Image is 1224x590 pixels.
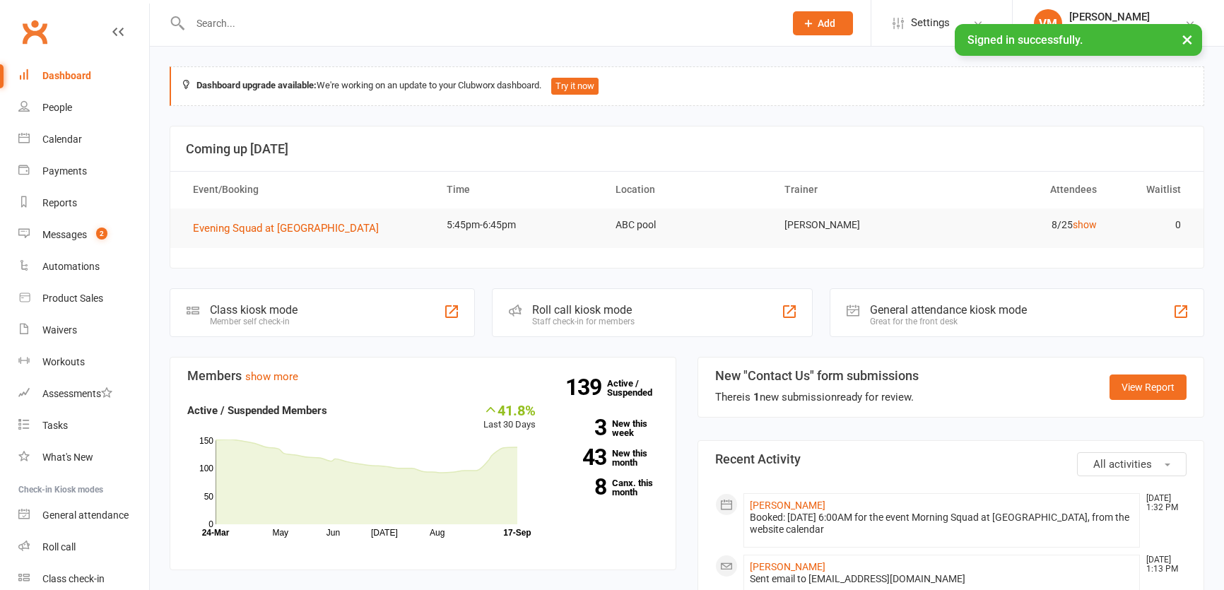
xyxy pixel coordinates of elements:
a: show [1073,219,1097,230]
span: Sent email to [EMAIL_ADDRESS][DOMAIN_NAME] [750,573,965,584]
th: Waitlist [1110,172,1194,208]
span: All activities [1093,458,1152,471]
a: View Report [1110,374,1187,400]
div: VM [1034,9,1062,37]
h3: New "Contact Us" form submissions [715,369,919,383]
div: People [42,102,72,113]
th: Location [603,172,772,208]
a: 139Active / Suspended [607,368,669,408]
div: Last 30 Days [483,402,536,432]
a: [PERSON_NAME] [750,561,825,572]
div: Staff check-in for members [532,317,635,326]
a: Clubworx [17,14,52,49]
div: Class kiosk mode [210,303,298,317]
span: 2 [96,228,107,240]
th: Event/Booking [180,172,434,208]
div: Class check-in [42,573,105,584]
a: show more [245,370,298,383]
th: Trainer [772,172,941,208]
div: We're working on an update to your Clubworx dashboard. [170,66,1204,106]
div: Roll call [42,541,76,553]
a: Assessments [18,378,149,410]
strong: 8 [557,476,606,497]
span: Signed in successfully. [967,33,1083,47]
a: 3New this week [557,419,659,437]
div: Roll call kiosk mode [532,303,635,317]
div: Payments [42,165,87,177]
h3: Recent Activity [715,452,1187,466]
td: 5:45pm-6:45pm [434,208,603,242]
a: Payments [18,155,149,187]
div: Tasks [42,420,68,431]
div: Reports [42,197,77,208]
th: Time [434,172,603,208]
div: Dashboard [42,70,91,81]
span: Evening Squad at [GEOGRAPHIC_DATA] [193,222,379,235]
strong: Dashboard upgrade available: [196,80,317,90]
a: Roll call [18,531,149,563]
a: Workouts [18,346,149,378]
time: [DATE] 1:13 PM [1139,555,1186,574]
div: Messages [42,229,87,240]
a: Reports [18,187,149,219]
div: General attendance [42,509,129,521]
td: 8/25 [941,208,1110,242]
span: Add [818,18,835,29]
button: All activities [1077,452,1187,476]
a: Calendar [18,124,149,155]
strong: 139 [565,377,607,398]
td: [PERSON_NAME] [772,208,941,242]
a: General attendance kiosk mode [18,500,149,531]
div: Vladswim [1069,23,1150,36]
div: Waivers [42,324,77,336]
button: Add [793,11,853,35]
th: Attendees [941,172,1110,208]
div: Calendar [42,134,82,145]
div: What's New [42,452,93,463]
div: There is new submission ready for review. [715,389,919,406]
div: 41.8% [483,402,536,418]
a: People [18,92,149,124]
a: What's New [18,442,149,473]
a: Tasks [18,410,149,442]
button: Evening Squad at [GEOGRAPHIC_DATA] [193,220,389,237]
a: Messages 2 [18,219,149,251]
div: [PERSON_NAME] [1069,11,1150,23]
input: Search... [186,13,775,33]
div: Automations [42,261,100,272]
a: 43New this month [557,449,659,467]
time: [DATE] 1:32 PM [1139,494,1186,512]
strong: 43 [557,447,606,468]
strong: 1 [753,391,760,403]
button: Try it now [551,78,599,95]
h3: Members [187,369,659,383]
div: Great for the front desk [870,317,1027,326]
a: Dashboard [18,60,149,92]
a: Automations [18,251,149,283]
div: Product Sales [42,293,103,304]
strong: Active / Suspended Members [187,404,327,417]
div: Assessments [42,388,112,399]
td: 0 [1110,208,1194,242]
a: [PERSON_NAME] [750,500,825,511]
div: Member self check-in [210,317,298,326]
a: Product Sales [18,283,149,314]
span: Settings [911,7,950,39]
button: × [1175,24,1200,54]
td: ABC pool [603,208,772,242]
strong: 3 [557,417,606,438]
div: Workouts [42,356,85,367]
div: Booked: [DATE] 6:00AM for the event Morning Squad at [GEOGRAPHIC_DATA], from the website calendar [750,512,1134,536]
a: Waivers [18,314,149,346]
div: General attendance kiosk mode [870,303,1027,317]
h3: Coming up [DATE] [186,142,1188,156]
a: 8Canx. this month [557,478,659,497]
